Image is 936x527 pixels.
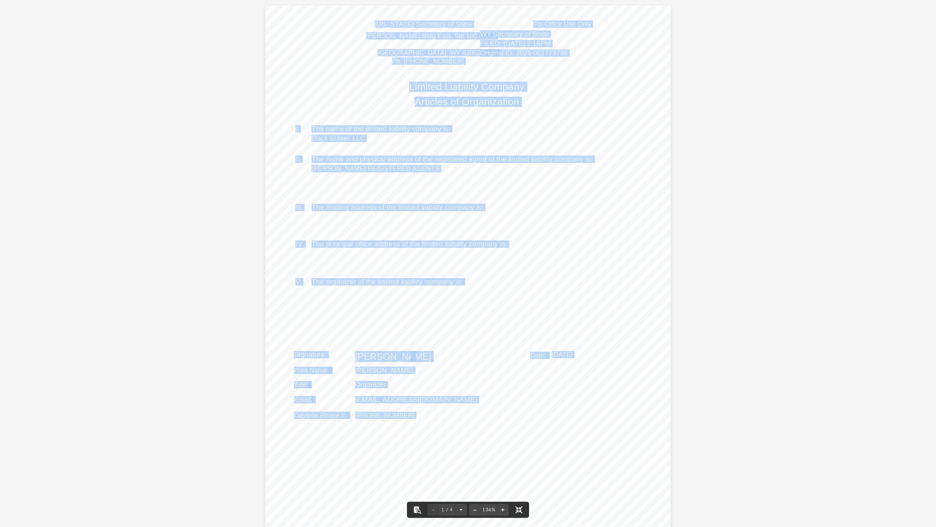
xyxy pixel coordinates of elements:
span: V. [295,279,302,285]
span: The principal office address of the limited liability company is: [312,241,507,247]
span: The name of the limited liability company is: [312,126,450,132]
span: [STREET_ADDRESS] [312,214,377,220]
span: IV. [295,241,303,247]
span: [STREET_ADDRESS] [312,250,377,257]
span: II. [295,156,301,162]
span: III. [295,204,303,211]
span: The name and physical address of the registered agent of the limited liability company is: [312,156,593,162]
span: I. [295,126,299,132]
span: The mailing address of the limited liability company is: [312,204,483,211]
span: The organizer of the limited liability company is: [312,279,463,285]
span: [PERSON_NAME] [312,288,366,295]
span: [GEOGRAPHIC_DATA] [312,223,381,229]
span: Articles of Organization [415,97,519,106]
span: Black Eraser, LLC [312,135,365,142]
span: [STREET_ADDRESS] [312,175,377,182]
span: [PERSON_NAME] REGISTERED AGENTS [312,165,439,172]
span: [GEOGRAPHIC_DATA] [312,259,381,266]
span: [GEOGRAPHIC_DATA] [312,184,381,191]
div: Preview [134,86,894,294]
